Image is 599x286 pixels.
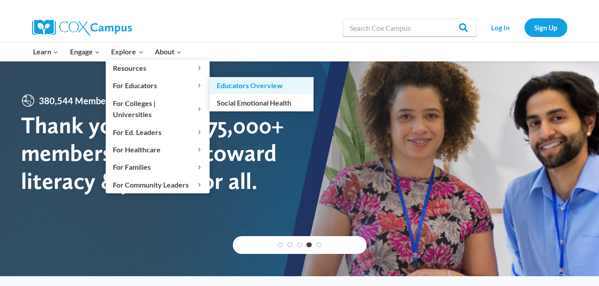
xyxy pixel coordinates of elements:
button: Child menu of For Healthcare [106,141,210,158]
a: Educators Overview [210,77,314,94]
button: Child menu of Engage [64,42,106,61]
button: Child menu of For Colleges | Universities [106,94,210,123]
button: Child menu of For Ed. Leaders [106,123,210,140]
a: Social Emotional Health [210,94,314,111]
button: Child menu of Learn [28,42,65,61]
span: 380,544 Members [35,94,117,108]
a: Log In [481,18,520,37]
button: Child menu of Explore [106,42,149,61]
a: Sign Up [525,18,567,37]
button: Child menu of For Community Leaders [106,176,210,193]
button: Child menu of Resources [106,60,210,77]
button: Child menu of For Educators [106,77,210,94]
nav: Secondary Navigation [481,18,567,37]
img: Cox Campus [32,20,132,36]
input: Search Cox Campus [343,19,477,37]
div: Thank you to our 375,000+ members working toward literacy & justice for all. [21,111,300,195]
nav: Primary Navigation [28,42,187,61]
button: Child menu of About [149,42,187,61]
button: Child menu of For Families [106,159,210,176]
